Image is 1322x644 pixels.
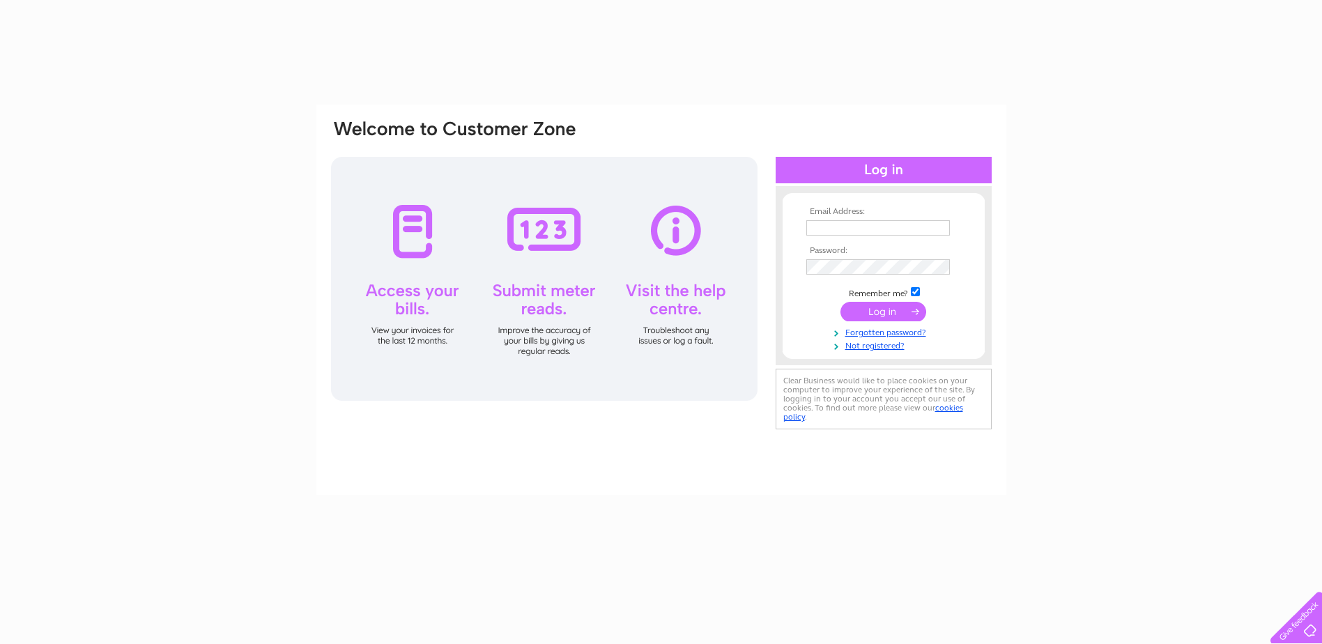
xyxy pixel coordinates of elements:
[776,369,992,429] div: Clear Business would like to place cookies on your computer to improve your experience of the sit...
[803,285,964,299] td: Remember me?
[806,325,964,338] a: Forgotten password?
[803,207,964,217] th: Email Address:
[803,246,964,256] th: Password:
[840,302,926,321] input: Submit
[806,338,964,351] a: Not registered?
[783,403,963,422] a: cookies policy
